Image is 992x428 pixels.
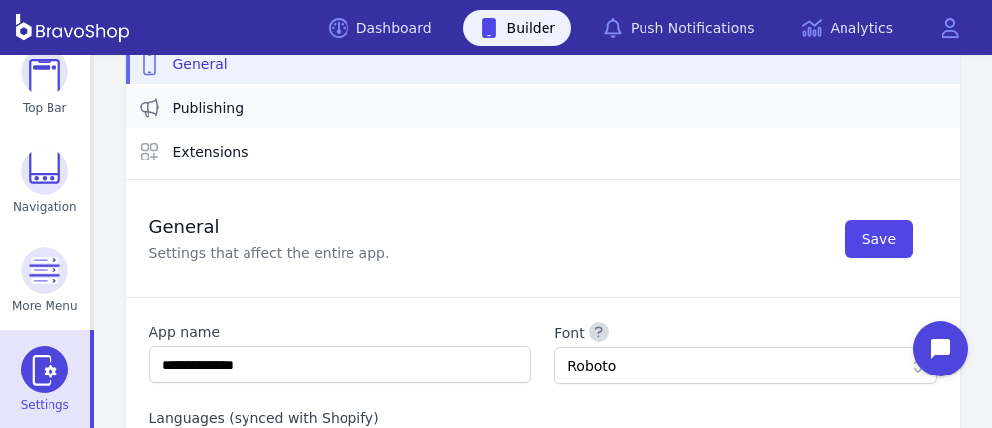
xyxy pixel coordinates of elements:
span: Navigation [13,199,77,215]
button: Save [845,220,913,258]
a: Push Notifications [587,10,770,46]
img: BravoShop [16,14,129,42]
p: Settings that affect the entire app. [149,243,390,263]
span: More Menu [12,298,78,314]
span: Extensions [173,142,248,161]
span: General [173,54,228,74]
a: Builder [463,10,572,46]
label: App name [149,322,532,342]
a: Analytics [786,10,909,46]
a: Dashboard [313,10,447,46]
a: General [126,45,960,84]
button: Font [589,322,609,342]
h2: General [149,215,390,239]
a: Extensions [126,132,960,171]
span: Publishing [173,98,245,118]
a: Publishing [126,88,960,128]
span: Settings [21,397,69,413]
label: Languages (synced with Shopify) [149,408,532,428]
span: Top Bar [23,100,67,116]
label: Font [554,322,937,343]
span: Save [862,229,896,249]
